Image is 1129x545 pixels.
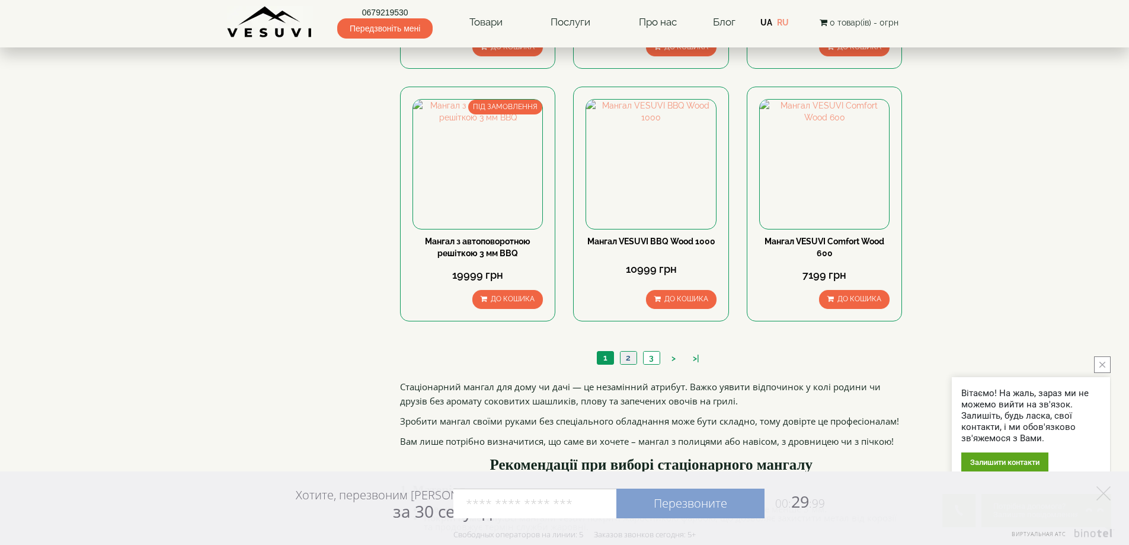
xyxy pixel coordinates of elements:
p: Стаціонарний мангал для дому чи дачі — це незамінний атрибут. Важко уявити відпочинок у колі роди... [400,380,903,408]
div: 10999 грн [586,262,716,277]
a: 0679219530 [337,7,433,18]
a: Блог [713,16,735,28]
img: Завод VESUVI [227,6,313,39]
a: >| [687,352,705,365]
a: UA [760,18,772,27]
span: 1 [603,353,607,362]
span: 00: [775,496,791,511]
a: Мангал VESUVI BBQ Wood 1000 [587,237,715,246]
span: Виртуальная АТС [1012,530,1066,538]
a: 3 [643,352,660,364]
div: Хотите, перезвоним [PERSON_NAME] [296,487,499,521]
a: Виртуальная АТС [1005,529,1114,545]
button: До кошика [819,290,890,308]
span: До кошика [664,43,708,51]
span: :99 [809,496,825,511]
img: Мангал з автоповоротною решіткою 3 мм BBQ [413,100,542,229]
span: До кошика [491,43,535,51]
img: Мангал VESUVI BBQ Wood 1000 [586,100,715,229]
div: Вітаємо! На жаль, зараз ми не можемо вийти на зв'язок. Залишіть, будь ласка, свої контакти, і ми ... [961,388,1101,444]
a: 2 [620,352,637,364]
span: До кошика [491,295,535,303]
button: 0 товар(ів) - 0грн [816,16,902,29]
button: До кошика [646,290,717,308]
a: Товари [458,9,514,36]
span: ПІД ЗАМОВЛЕННЯ [468,100,542,114]
span: До кошика [837,295,881,303]
a: > [666,352,682,365]
div: Залишити контакти [961,452,1048,472]
div: 7199 грн [759,267,890,283]
button: close button [1094,356,1111,373]
a: Про нас [627,9,689,36]
img: Мангал VESUVI Comfort Wood 600 [760,100,889,229]
p: Рекомендації при виборі стаціонарного мангалу [400,454,903,476]
span: До кошика [664,295,708,303]
span: 29 [765,490,825,512]
p: Вам лише потрібно визначитися, що саме ви хочете – мангал з полицями або навісом, з дровницею чи ... [400,434,903,448]
button: До кошика [472,290,543,308]
span: за 30 секунд? [393,500,499,522]
div: Свободных операторов на линии: 5 Заказов звонков сегодня: 5+ [453,530,696,539]
a: Послуги [539,9,602,36]
a: Мангал VESUVI Comfort Wood 600 [765,237,884,258]
span: 0 товар(ів) - 0грн [830,18,898,27]
p: Зробити мангал своїми руками без спеціального обладнання може бути складно, тому довірте це профе... [400,414,903,428]
div: 19999 грн [412,267,543,283]
a: RU [777,18,789,27]
a: Мангал з автоповоротною решіткою 3 мм BBQ [425,237,530,258]
span: Передзвоніть мені [337,18,433,39]
span: До кошика [837,43,881,51]
a: Перезвоните [616,489,765,518]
